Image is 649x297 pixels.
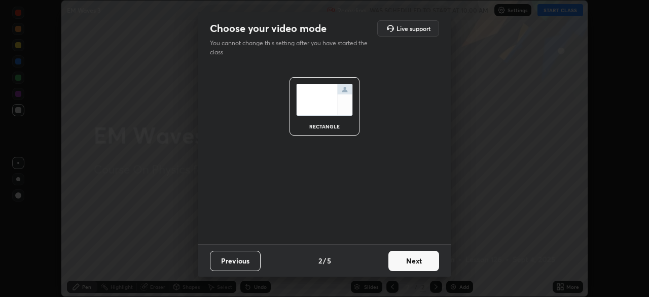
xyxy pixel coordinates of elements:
[304,124,345,129] div: rectangle
[210,22,327,35] h2: Choose your video mode
[323,255,326,266] h4: /
[327,255,331,266] h4: 5
[396,25,430,31] h5: Live support
[296,84,353,116] img: normalScreenIcon.ae25ed63.svg
[210,39,374,57] p: You cannot change this setting after you have started the class
[388,251,439,271] button: Next
[318,255,322,266] h4: 2
[210,251,261,271] button: Previous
